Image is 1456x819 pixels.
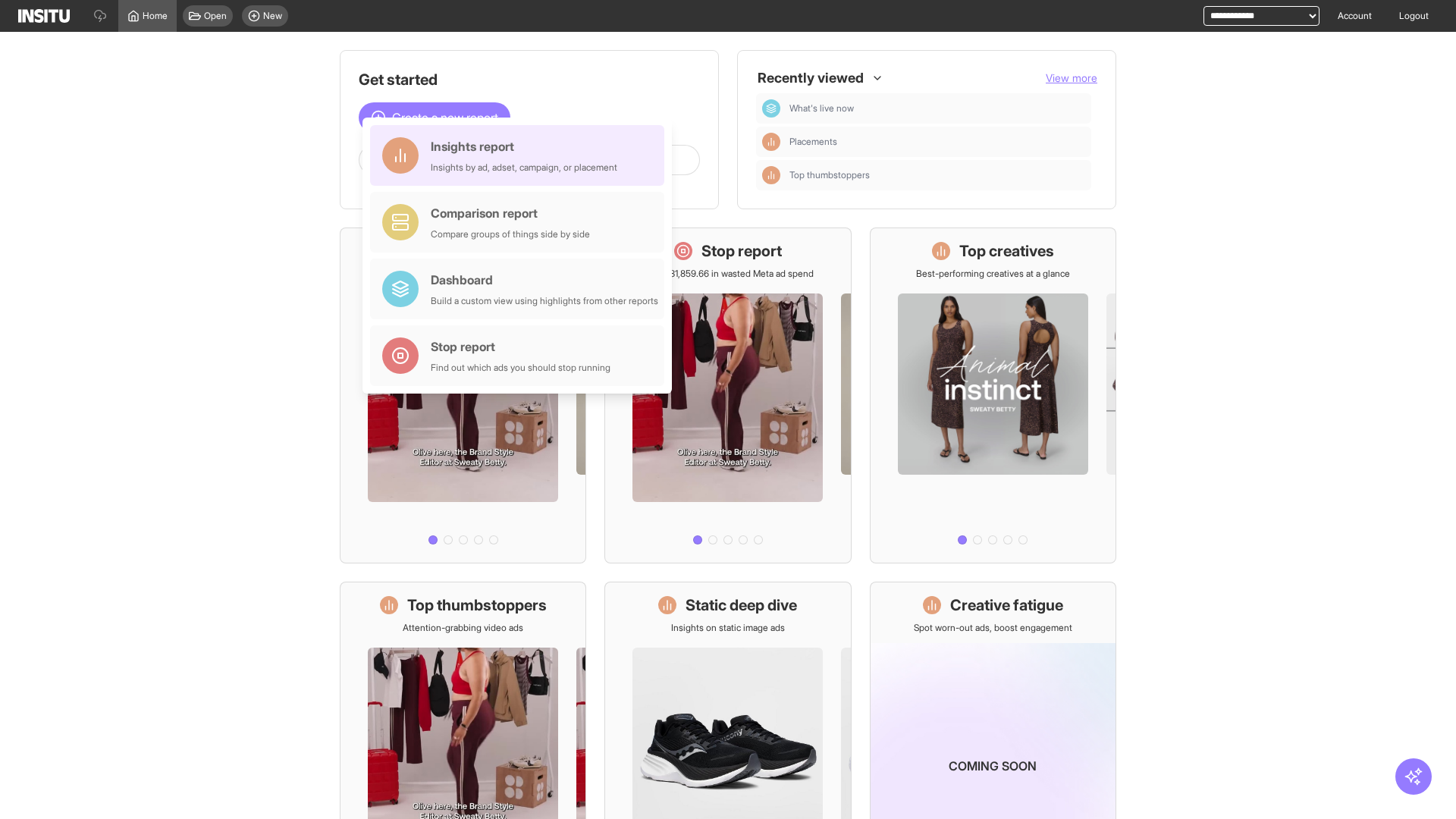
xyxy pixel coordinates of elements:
a: Stop reportSave £31,859.66 in wasted Meta ad spend [604,227,851,563]
div: Dashboard [431,271,658,289]
p: Attention-grabbing video ads [403,622,523,634]
button: Create a new report [359,102,510,133]
a: What's live nowSee all active ads instantly [340,227,586,563]
h1: Top creatives [959,240,1054,262]
span: What's live now [789,102,854,115]
div: Insights report [431,137,617,155]
p: Insights on static image ads [671,622,785,634]
span: Top thumbstoppers [789,169,870,181]
a: Top creativesBest-performing creatives at a glance [870,227,1116,563]
div: Compare groups of things side by side [431,228,590,240]
span: Placements [789,136,1085,148]
span: New [263,10,282,22]
div: Dashboard [762,99,780,118]
img: Logo [18,9,70,23]
div: Stop report [431,337,610,356]
span: What's live now [789,102,1085,115]
p: Save £31,859.66 in wasted Meta ad spend [642,268,814,280]
button: View more [1046,71,1097,86]
span: Open [204,10,227,22]
span: Placements [789,136,837,148]
div: Comparison report [431,204,590,222]
span: Top thumbstoppers [789,169,1085,181]
h1: Stop report [701,240,782,262]
h1: Top thumbstoppers [407,595,547,616]
div: Insights [762,133,780,151]
div: Build a custom view using highlights from other reports [431,295,658,307]
p: Best-performing creatives at a glance [916,268,1070,280]
div: Insights by ad, adset, campaign, or placement [431,162,617,174]
div: Find out which ads you should stop running [431,362,610,374]
div: Insights [762,166,780,184]
h1: Static deep dive [686,595,797,616]
span: Home [143,10,168,22]
span: View more [1046,71,1097,84]
span: Create a new report [392,108,498,127]
h1: Get started [359,69,700,90]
